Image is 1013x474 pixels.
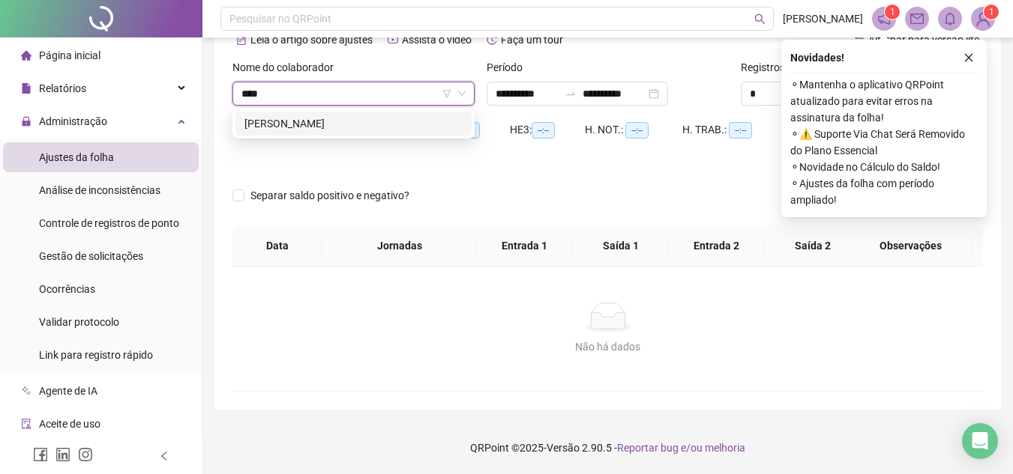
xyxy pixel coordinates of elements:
span: search [754,13,766,25]
span: Agente de IA [39,385,97,397]
span: --:-- [729,122,752,139]
th: Observações [850,225,972,267]
span: Observações [862,237,960,254]
span: ⚬ ⚠️ Suporte Via Chat Será Removido do Plano Essencial [790,126,978,159]
span: Administração [39,115,107,127]
span: to [565,88,577,100]
footer: QRPoint © 2025 - 2.90.5 - [202,422,1013,474]
span: home [21,50,31,61]
span: 1 [989,7,994,17]
span: [PERSON_NAME] [783,10,863,27]
span: instagram [78,447,93,462]
span: filter [442,89,451,98]
span: Ocorrências [39,283,95,295]
div: LUCAS LOPES VIEIRA [235,112,472,136]
span: close [964,52,974,63]
span: ⚬ Ajustes da folha com período ampliado! [790,175,978,208]
div: Não há dados [250,338,965,355]
span: Novidades ! [790,49,844,66]
span: 1 [890,7,895,17]
span: down [457,89,466,98]
div: HE 3: [510,121,585,139]
span: Ajustes da folha [39,151,114,163]
span: Análise de inconsistências [39,184,160,196]
span: Relatórios [39,82,86,94]
span: history [487,34,497,45]
th: Jornadas [322,225,476,267]
div: [PERSON_NAME] [244,115,463,132]
span: left [159,451,169,461]
span: lock [21,116,31,127]
span: Versão [547,442,580,454]
span: Faça um tour [501,34,563,46]
div: Open Intercom Messenger [962,423,998,459]
span: Registros [741,59,798,76]
span: Reportar bug e/ou melhoria [617,442,745,454]
span: ⚬ Novidade no Cálculo do Saldo! [790,159,978,175]
span: Validar protocolo [39,316,119,328]
th: Saída 2 [765,225,861,267]
th: Saída 1 [573,225,669,267]
span: Separar saldo positivo e negativo? [244,187,415,204]
img: 91175 [972,7,994,30]
th: Data [232,225,322,267]
span: file-text [236,34,247,45]
span: youtube [388,34,398,45]
span: Link para registro rápido [39,349,153,361]
th: Entrada 1 [477,225,573,267]
div: H. NOT.: [585,121,682,139]
th: Entrada 2 [669,225,765,267]
span: bell [943,12,957,25]
span: Aceite de uso [39,418,100,430]
sup: 1 [885,4,900,19]
label: Período [487,59,532,76]
span: Gestão de solicitações [39,250,143,262]
span: Página inicial [39,49,100,61]
span: --:-- [625,122,649,139]
div: H. TRAB.: [682,121,787,139]
span: mail [910,12,924,25]
span: swap-right [565,88,577,100]
span: Controle de registros de ponto [39,217,179,229]
span: audit [21,419,31,429]
label: Nome do colaborador [232,59,343,76]
span: --:-- [532,122,555,139]
span: Leia o artigo sobre ajustes [250,34,373,46]
sup: Atualize o seu contato no menu Meus Dados [984,4,999,19]
span: file [21,83,31,94]
span: notification [877,12,891,25]
span: facebook [33,447,48,462]
span: ⚬ Mantenha o aplicativo QRPoint atualizado para evitar erros na assinatura da folha! [790,76,978,126]
span: linkedin [55,447,70,462]
span: Assista o vídeo [402,34,472,46]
